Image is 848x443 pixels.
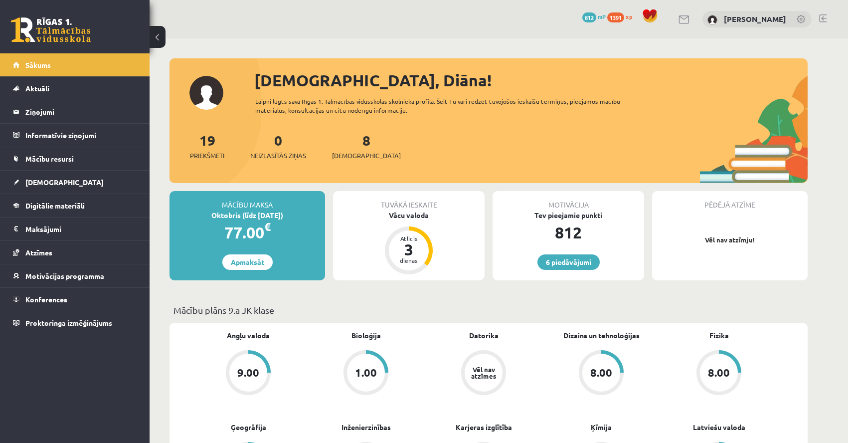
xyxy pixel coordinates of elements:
[190,151,224,161] span: Priekšmeti
[25,124,137,147] legend: Informatīvie ziņojumi
[25,178,104,187] span: [DEMOGRAPHIC_DATA]
[590,367,612,378] div: 8.00
[170,210,325,221] div: Oktobris (līdz [DATE])
[333,210,485,276] a: Vācu valoda Atlicis 3 dienas
[394,257,424,263] div: dienas
[394,241,424,257] div: 3
[351,330,381,341] a: Bioloģija
[693,422,745,433] a: Latviešu valoda
[227,330,270,341] a: Angļu valoda
[25,295,67,304] span: Konferences
[13,147,137,170] a: Mācību resursi
[493,191,644,210] div: Motivācija
[333,191,485,210] div: Tuvākā ieskaite
[13,288,137,311] a: Konferences
[333,210,485,221] div: Vācu valoda
[25,218,137,240] legend: Maksājumi
[264,220,271,234] span: €
[25,271,104,280] span: Motivācijas programma
[255,97,638,115] div: Laipni lūgts savā Rīgas 1. Tālmācības vidusskolas skolnieka profilā. Šeit Tu vari redzēt tuvojošo...
[13,311,137,334] a: Proktoringa izmēģinājums
[657,235,803,245] p: Vēl nav atzīmju!
[332,131,401,161] a: 8[DEMOGRAPHIC_DATA]
[13,194,137,217] a: Digitālie materiāli
[250,151,306,161] span: Neizlasītās ziņas
[542,350,660,397] a: 8.00
[13,77,137,100] a: Aktuāli
[582,12,606,20] a: 812 mP
[307,350,425,397] a: 1.00
[708,367,730,378] div: 8.00
[537,254,600,270] a: 6 piedāvājumi
[493,210,644,221] div: Tev pieejamie punkti
[254,68,808,92] div: [DEMOGRAPHIC_DATA], Diāna!
[13,100,137,123] a: Ziņojumi
[237,367,259,378] div: 9.00
[13,264,137,287] a: Motivācijas programma
[607,12,637,20] a: 1391 xp
[709,330,729,341] a: Fizika
[222,254,273,270] a: Apmaksāt
[13,53,137,76] a: Sākums
[25,318,112,327] span: Proktoringa izmēģinājums
[470,366,498,379] div: Vēl nav atzīmes
[469,330,499,341] a: Datorika
[607,12,624,22] span: 1391
[341,422,391,433] a: Inženierzinības
[652,191,808,210] div: Pēdējā atzīme
[598,12,606,20] span: mP
[11,17,91,42] a: Rīgas 1. Tālmācības vidusskola
[25,201,85,210] span: Digitālie materiāli
[25,248,52,257] span: Atzīmes
[394,235,424,241] div: Atlicis
[660,350,778,397] a: 8.00
[563,330,640,341] a: Dizains un tehnoloģijas
[332,151,401,161] span: [DEMOGRAPHIC_DATA]
[591,422,612,433] a: Ķīmija
[456,422,512,433] a: Karjeras izglītība
[250,131,306,161] a: 0Neizlasītās ziņas
[170,221,325,244] div: 77.00
[724,14,786,24] a: [PERSON_NAME]
[170,191,325,210] div: Mācību maksa
[13,218,137,240] a: Maksājumi
[190,131,224,161] a: 19Priekšmeti
[25,100,137,123] legend: Ziņojumi
[25,60,51,69] span: Sākums
[707,15,717,25] img: Diāna Bistrjakova
[582,12,596,22] span: 812
[13,124,137,147] a: Informatīvie ziņojumi
[13,241,137,264] a: Atzīmes
[231,422,266,433] a: Ģeogrāfija
[173,303,804,317] p: Mācību plāns 9.a JK klase
[25,154,74,163] span: Mācību resursi
[25,84,49,93] span: Aktuāli
[13,171,137,194] a: [DEMOGRAPHIC_DATA]
[189,350,307,397] a: 9.00
[425,350,542,397] a: Vēl nav atzīmes
[355,367,377,378] div: 1.00
[493,221,644,244] div: 812
[626,12,632,20] span: xp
